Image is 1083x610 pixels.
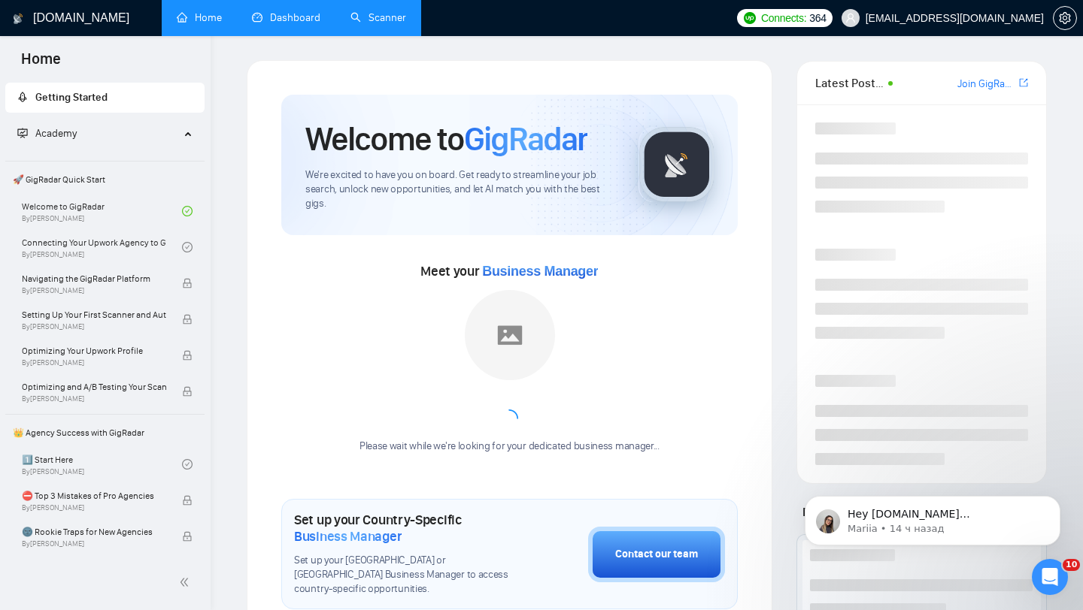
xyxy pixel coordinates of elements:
[465,290,555,380] img: placeholder.png
[182,495,193,506] span: lock
[9,48,73,80] span: Home
[252,11,320,24] a: dashboardDashboard
[182,242,193,252] span: check-circle
[182,531,193,542] span: lock
[17,128,28,138] span: fund-projection-screen
[1053,12,1077,24] a: setting
[1019,76,1028,90] a: export
[294,554,513,596] span: Set up your [GEOGRAPHIC_DATA] or [GEOGRAPHIC_DATA] Business Manager to access country-specific op...
[17,127,77,140] span: Academy
[22,539,166,548] span: By [PERSON_NAME]
[22,394,166,403] span: By [PERSON_NAME]
[35,127,77,140] span: Academy
[22,448,182,481] a: 1️⃣ Start HereBy[PERSON_NAME]
[22,379,166,394] span: Optimizing and A/B Testing Your Scanner for Better Results
[182,386,193,397] span: lock
[350,439,669,454] div: Please wait while we're looking for your dedicated business manager...
[22,307,166,322] span: Setting Up Your First Scanner and Auto-Bidder
[5,83,205,113] li: Getting Started
[305,119,587,159] h1: Welcome to
[22,524,166,539] span: 🌚 Rookie Traps for New Agencies
[22,271,166,286] span: Navigating the GigRadar Platform
[845,13,856,23] span: user
[7,418,203,448] span: 👑 Agency Success with GigRadar
[1063,559,1080,571] span: 10
[815,74,884,92] span: Latest Posts from the GigRadar Community
[13,7,23,31] img: logo
[22,503,166,512] span: By [PERSON_NAME]
[22,358,166,367] span: By [PERSON_NAME]
[182,314,193,325] span: lock
[22,322,166,331] span: By [PERSON_NAME]
[639,127,714,202] img: gigradar-logo.png
[1019,77,1028,89] span: export
[7,165,203,195] span: 🚀 GigRadar Quick Start
[182,459,193,470] span: check-circle
[464,119,587,159] span: GigRadar
[1054,12,1076,24] span: setting
[182,278,193,288] span: lock
[182,350,193,361] span: lock
[35,91,108,104] span: Getting Started
[17,92,28,102] span: rocket
[957,76,1016,92] a: Join GigRadar Slack Community
[350,11,406,24] a: searchScanner
[1053,6,1077,30] button: setting
[177,11,222,24] a: homeHome
[22,231,182,264] a: Connecting Your Upwork Agency to GigRadarBy[PERSON_NAME]
[179,575,194,590] span: double-left
[1032,559,1068,595] iframe: Intercom live chat
[482,264,598,279] span: Business Manager
[294,528,402,545] span: Business Manager
[420,263,598,279] span: Meet your
[809,10,826,26] span: 364
[22,195,182,228] a: Welcome to GigRadarBy[PERSON_NAME]
[182,206,193,216] span: check-circle
[588,527,725,582] button: Contact our team
[744,12,756,24] img: upwork-logo.png
[22,343,166,358] span: Optimizing Your Upwork Profile
[294,512,513,545] h1: Set up your Country-Specific
[761,10,806,26] span: Connects:
[615,546,698,563] div: Contact our team
[305,168,614,211] span: We're excited to have you on board. Get ready to streamline your job search, unlock new opportuni...
[782,464,1083,569] iframe: Intercom notifications сообщение
[22,286,166,295] span: By [PERSON_NAME]
[500,409,518,427] span: loading
[22,488,166,503] span: ⛔ Top 3 Mistakes of Pro Agencies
